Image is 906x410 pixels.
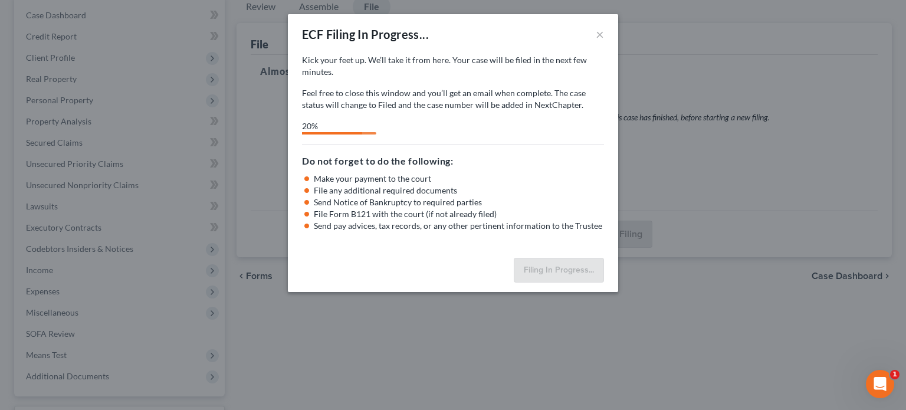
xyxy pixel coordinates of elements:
[314,220,604,232] li: Send pay advices, tax records, or any other pertinent information to the Trustee
[302,154,604,168] h5: Do not forget to do the following:
[514,258,604,283] button: Filing In Progress...
[596,27,604,41] button: ×
[866,370,894,398] iframe: Intercom live chat
[314,173,604,185] li: Make your payment to the court
[302,54,604,78] p: Kick your feet up. We’ll take it from here. Your case will be filed in the next few minutes.
[314,185,604,196] li: File any additional required documents
[302,87,604,111] p: Feel free to close this window and you’ll get an email when complete. The case status will change...
[890,370,900,379] span: 1
[302,26,429,42] div: ECF Filing In Progress...
[302,120,362,132] div: 20%
[314,208,604,220] li: File Form B121 with the court (if not already filed)
[314,196,604,208] li: Send Notice of Bankruptcy to required parties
